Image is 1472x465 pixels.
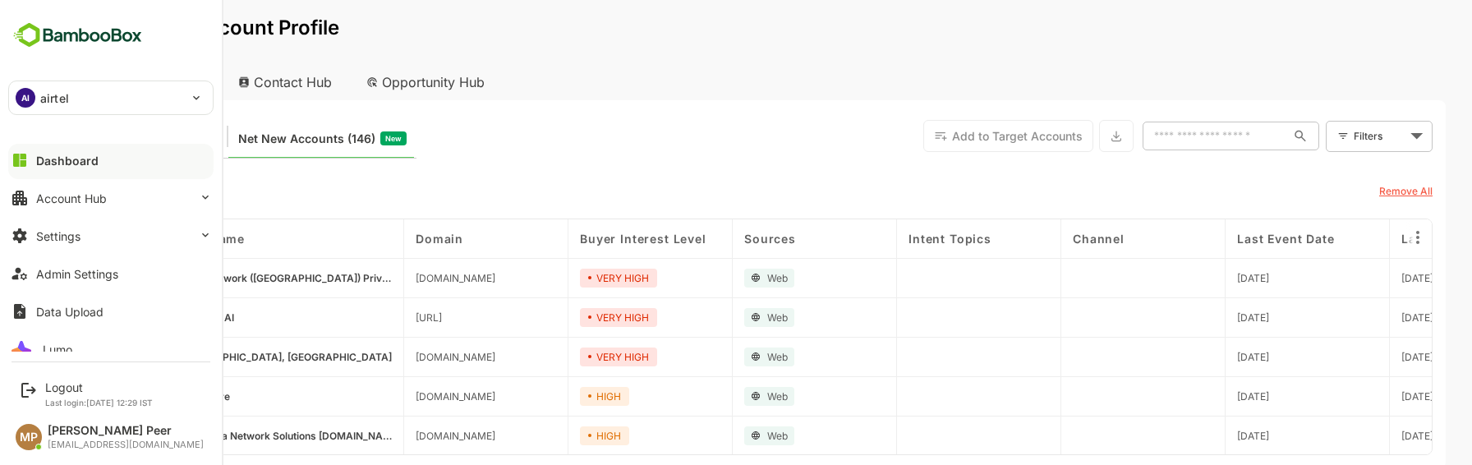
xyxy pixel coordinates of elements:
div: Logout [45,380,153,394]
div: Filters [1295,118,1375,153]
span: bluepond.ai [358,311,384,324]
span: Web [710,390,730,403]
u: Remove All [1322,185,1375,197]
div: MP [16,424,42,450]
span: 2025-09-15 [1344,311,1376,324]
span: 2025-08-25 [1344,351,1376,363]
span: Domain [358,232,406,246]
div: Dashboard [36,154,99,168]
div: Last Event Date [39,177,158,204]
span: Micro Network (India) Private [120,272,334,284]
span: Buyer Interest Level [522,232,649,246]
span: 2025-09-17 [1180,272,1212,284]
div: AI [16,88,35,108]
div: Admin Settings [36,267,118,281]
span: iittp.ac.in [358,351,438,363]
button: back [29,16,53,40]
span: 2025-08-25 [1180,351,1212,363]
button: Export the selected data as CSV [1042,120,1076,152]
span: Known accounts you’ve identified to target - imported from CRM, Offline upload, or promoted from ... [61,128,150,150]
span: Web [710,311,730,324]
span: Channel [1015,232,1067,246]
div: Newly surfaced ICP-fit accounts from Intent, Website, LinkedIn, and other engagement signals. [181,128,349,150]
button: Account Hub [8,182,214,214]
span: 2025-09-17 [1344,272,1376,284]
span: BluePond AI [120,311,177,324]
div: [PERSON_NAME] Peer [48,424,204,438]
div: VERY HIGH [522,348,600,366]
div: Account Hub [36,191,107,205]
span: Last Visit Date [1344,232,1436,246]
div: HIGH [522,387,572,406]
p: airtel [40,90,69,107]
span: Indian Institute of Technology, Tirupati [120,351,334,363]
button: Add to Target Accounts [866,120,1036,152]
button: Admin Settings [8,257,214,290]
div: [EMAIL_ADDRESS][DOMAIN_NAME] [48,440,204,450]
span: Web [710,430,730,442]
span: micronova.in [358,430,438,442]
div: Lumo [43,343,72,357]
span: AddSecure [120,390,172,403]
div: VERY HIGH [522,269,600,288]
div: Account Hub [26,64,161,100]
span: Last Event Date [1180,232,1277,246]
span: Net New Accounts ( 146 ) [181,128,318,150]
p: Unified Account Profile [62,18,282,38]
span: Sources [687,232,738,246]
span: Account Name [95,232,187,246]
div: Settings [36,229,80,243]
span: Micronova Network Solutions Pvt.Ltd [120,430,334,442]
div: Data Upload [36,305,103,319]
span: 2025-09-15 [1180,311,1212,324]
span: Intent Topics [851,232,934,246]
button: Settings [8,219,214,252]
div: Contact Hub [168,64,289,100]
span: micronetwork.co.in [358,272,438,284]
button: Data Upload [8,295,214,328]
div: HIGH [522,426,572,445]
span: addsecure.com [358,390,438,403]
span: 2025-08-04 [1344,390,1376,403]
button: Dashboard [8,144,214,177]
img: BambooboxFullLogoMark.5f36c76dfaba33ec1ec1367b70bb1252.svg [8,20,147,51]
div: Filters [1296,127,1349,145]
div: VERY HIGH [522,308,600,327]
span: 2025-08-04 [1180,390,1212,403]
span: New [328,128,344,150]
span: Last Event Date [48,184,126,197]
span: 2025-08-12 [1344,430,1376,442]
p: Last login: [DATE] 12:29 IST [45,398,153,407]
div: AIairtel [9,81,213,114]
span: Web [710,351,730,363]
span: 2025-08-12 [1180,430,1212,442]
div: Opportunity Hub [296,64,442,100]
button: Lumo [8,333,214,366]
span: Web [710,272,730,284]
